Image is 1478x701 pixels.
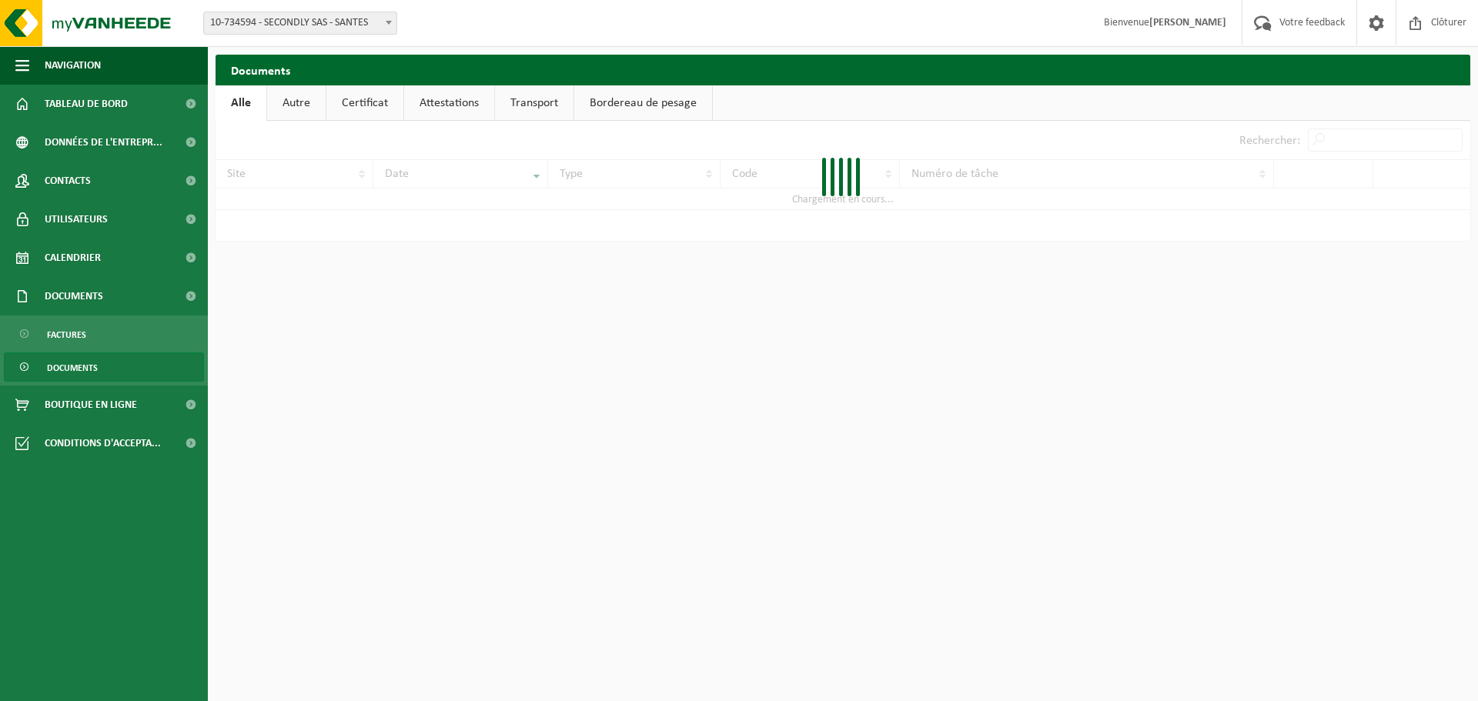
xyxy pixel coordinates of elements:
[267,85,326,121] a: Autre
[4,319,204,349] a: Factures
[4,352,204,382] a: Documents
[1149,17,1226,28] strong: [PERSON_NAME]
[45,386,137,424] span: Boutique en ligne
[45,123,162,162] span: Données de l'entrepr...
[574,85,712,121] a: Bordereau de pesage
[216,85,266,121] a: Alle
[45,85,128,123] span: Tableau de bord
[45,200,108,239] span: Utilisateurs
[326,85,403,121] a: Certificat
[216,55,1470,85] h2: Documents
[495,85,573,121] a: Transport
[45,239,101,277] span: Calendrier
[204,12,396,34] span: 10-734594 - SECONDLY SAS - SANTES
[45,277,103,315] span: Documents
[45,46,101,85] span: Navigation
[45,162,91,200] span: Contacts
[404,85,494,121] a: Attestations
[203,12,397,35] span: 10-734594 - SECONDLY SAS - SANTES
[47,353,98,382] span: Documents
[45,424,161,462] span: Conditions d'accepta...
[47,320,86,349] span: Factures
